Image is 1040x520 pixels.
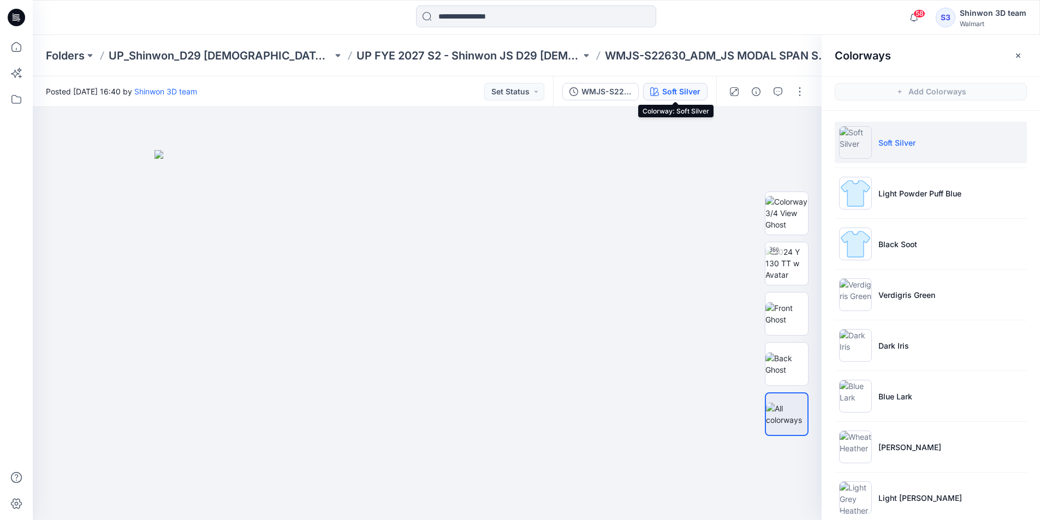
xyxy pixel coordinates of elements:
img: Front Ghost [765,302,808,325]
button: Details [747,83,765,100]
div: Soft Silver [662,86,700,98]
img: Colorway 3/4 View Ghost [765,196,808,230]
a: Shinwon 3D team [134,87,197,96]
img: Soft Silver [839,126,872,159]
p: Black Soot [878,238,917,250]
a: UP_Shinwon_D29 [DEMOGRAPHIC_DATA] Sleep [109,48,332,63]
p: [PERSON_NAME] [878,441,941,453]
span: 58 [913,9,925,18]
img: Dark Iris [839,329,872,362]
p: Light [PERSON_NAME] [878,492,962,504]
img: Light Powder Puff Blue [839,177,872,210]
img: Black Soot [839,228,872,260]
img: Verdigris Green [839,278,872,311]
div: Shinwon 3D team [960,7,1026,20]
p: Blue Lark [878,391,912,402]
button: Soft Silver [643,83,708,100]
div: S3 [936,8,955,27]
img: Light Grey Heather [839,481,872,514]
a: UP FYE 2027 S2 - Shinwon JS D29 [DEMOGRAPHIC_DATA] Sleepwear [356,48,580,63]
img: Wheat Heather [839,431,872,463]
button: WMJS-S22630_ADM_JS MODAL SPAN SS TEE [562,83,639,100]
p: WMJS-S22630_ADM_JS MODAL SPAN SS TEE [605,48,829,63]
p: Dark Iris [878,340,909,351]
p: Light Powder Puff Blue [878,188,961,199]
img: Back Ghost [765,352,808,375]
p: Verdigris Green [878,289,935,301]
span: Posted [DATE] 16:40 by [46,86,197,97]
img: 2024 Y 130 TT w Avatar [765,246,808,280]
div: Walmart [960,20,1026,28]
div: WMJS-S22630_ADM_JS MODAL SPAN SS TEE [581,86,632,98]
h2: Colorways [835,49,891,62]
a: Folders [46,48,85,63]
p: Soft Silver [878,137,916,148]
img: All colorways [766,403,807,426]
img: Blue Lark [839,380,872,413]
